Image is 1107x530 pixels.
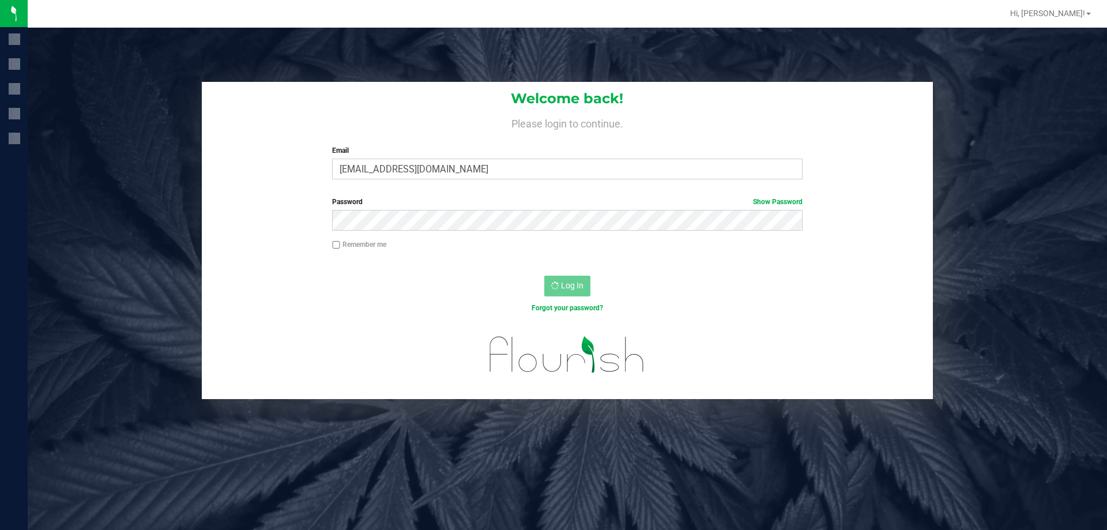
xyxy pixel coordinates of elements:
[544,276,590,296] button: Log In
[202,91,933,106] h1: Welcome back!
[332,145,802,156] label: Email
[1010,9,1085,18] span: Hi, [PERSON_NAME]!
[561,281,583,290] span: Log In
[532,304,603,312] a: Forgot your password?
[202,115,933,129] h4: Please login to continue.
[332,239,386,250] label: Remember me
[332,198,363,206] span: Password
[476,325,658,384] img: flourish_logo.svg
[332,241,340,249] input: Remember me
[753,198,803,206] a: Show Password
